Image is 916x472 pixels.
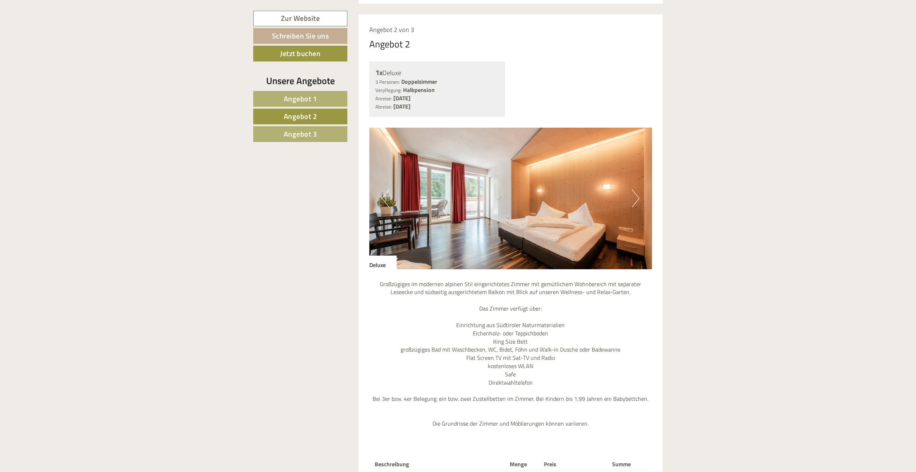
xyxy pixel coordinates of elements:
[253,11,347,26] a: Zur Website
[393,102,411,111] b: [DATE]
[284,93,317,104] span: Angebot 1
[375,78,400,86] small: 3 Personen:
[401,77,437,86] b: Doppelzimmer
[369,25,414,35] span: Angebot 2 von 3
[375,95,392,102] small: Anreise:
[375,87,402,94] small: Verpflegung:
[253,28,347,44] a: Schreiben Sie uns
[172,21,272,27] div: Sie
[609,459,647,470] th: Summe
[253,46,347,61] a: Jetzt buchen
[284,111,317,122] span: Angebot 2
[129,5,154,18] div: [DATE]
[375,67,383,78] b: 1x
[541,459,609,470] th: Preis
[403,86,435,94] b: Halbpension
[375,459,507,470] th: Beschreibung
[393,94,411,102] b: [DATE]
[237,186,283,202] button: Senden
[382,189,389,207] button: Previous
[172,35,272,40] small: 18:52
[168,19,278,41] div: Guten Tag, wie können wir Ihnen helfen?
[632,189,639,207] button: Next
[253,74,347,87] div: Unsere Angebote
[369,256,397,269] div: Deluxe
[507,459,541,470] th: Menge
[375,68,499,78] div: Deluxe
[369,128,652,269] img: image
[284,128,317,139] span: Angebot 3
[369,280,652,428] p: Großzügiges im modernen alpinen Stil eingerichtetes Zimmer mit gemütlichem Wohnbereich mit separa...
[375,103,392,110] small: Abreise:
[369,37,410,51] div: Angebot 2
